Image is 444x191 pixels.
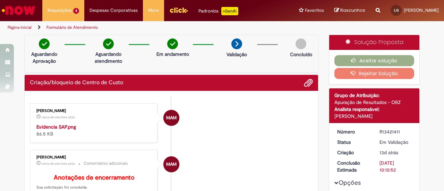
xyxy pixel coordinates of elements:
[27,51,61,64] p: Aguardando Aprovação
[332,128,375,135] dt: Número
[48,7,72,14] span: Requisições
[167,38,178,49] img: check-circle-green.png
[169,5,188,15] img: click_logo_yellow_360x200.png
[198,7,238,15] div: Padroniza
[379,128,412,135] div: R13421411
[334,99,415,106] div: Apuração de Resultados - OBZ
[379,139,412,146] div: Em Validação
[156,51,189,58] p: Em andamento
[404,7,439,13] span: [PERSON_NAME]
[84,160,128,166] small: Comentários adicionais
[89,7,138,14] span: Despesas Corporativas
[329,35,420,50] div: Solução Proposta
[340,7,365,14] span: Rascunhos
[334,55,415,66] button: Aceitar solução
[290,51,312,58] p: Concluído
[42,115,75,119] span: cerca de uma hora atrás
[92,51,125,64] p: Aguardando atendimento
[334,113,415,120] div: [PERSON_NAME]
[42,115,75,119] time: 28/08/2025 10:10:51
[73,8,79,14] span: 4
[334,92,415,99] div: Grupo de Atribuição:
[334,68,415,79] button: Rejeitar Solução
[379,149,398,156] time: 15/08/2025 15:19:07
[166,156,177,173] span: MAM
[221,7,238,15] p: +GenAi
[332,139,375,146] dt: Status
[103,38,114,49] img: check-circle-green.png
[334,7,365,14] a: Rascunhos
[227,51,247,58] p: Validação
[1,3,36,17] img: ServiceNow
[36,109,152,113] div: [PERSON_NAME]
[36,124,76,130] a: Evidencia SAP.png
[36,123,152,137] div: 86.5 KB
[46,25,98,30] a: Formulário de Atendimento
[334,106,415,113] div: Analista responsável:
[42,162,75,166] span: cerca de uma hora atrás
[148,7,159,14] span: More
[42,162,75,166] time: 28/08/2025 10:03:53
[5,21,291,34] ul: Trilhas de página
[296,38,306,49] img: img-circle-grey.png
[231,38,242,49] img: arrow-next.png
[30,80,123,86] h2: Criação/bloqueio de Centro de Custo Histórico de tíquete
[379,149,412,156] div: 15/08/2025 15:19:07
[305,7,324,14] span: Favoritos
[54,174,135,182] b: Anotações de encerramento
[304,78,313,87] button: Adicionar anexos
[163,156,179,172] div: Matheus Araujo Moreira
[36,155,152,159] div: [PERSON_NAME]
[379,149,398,156] span: 13d atrás
[332,149,375,156] dt: Criação
[163,110,179,126] div: Matheus Araujo Moreira
[166,110,177,126] span: MAM
[8,25,32,30] a: Página inicial
[39,38,50,49] img: check-circle-green.png
[379,159,412,173] div: [DATE] 10:10:52
[332,159,375,173] dt: Conclusão Estimada
[394,8,399,12] span: LG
